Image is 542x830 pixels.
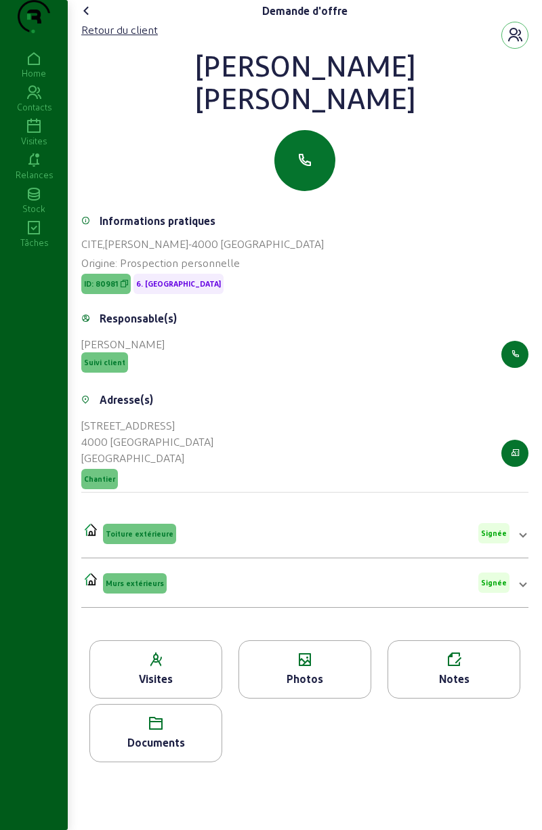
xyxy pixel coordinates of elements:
[84,522,98,536] img: CITE
[81,22,158,38] div: Retour du client
[81,255,528,271] div: Origine: Prospection personnelle
[84,279,118,289] span: ID: 80981
[81,417,213,434] div: [STREET_ADDRESS]
[81,49,528,81] div: [PERSON_NAME]
[84,474,115,484] span: Chantier
[90,671,222,687] div: Visites
[81,81,528,114] div: [PERSON_NAME]
[100,392,153,408] div: Adresse(s)
[84,572,98,585] img: CIME
[81,450,213,466] div: [GEOGRAPHIC_DATA]
[81,236,528,252] div: CITE,[PERSON_NAME]-4000 [GEOGRAPHIC_DATA]
[81,564,528,602] mat-expansion-panel-header: CIMEMurs extérieursSignée
[84,358,125,367] span: Suivi client
[481,528,507,538] span: Signée
[262,3,348,19] div: Demande d'offre
[136,279,221,289] span: 6. [GEOGRAPHIC_DATA]
[388,671,520,687] div: Notes
[90,734,222,751] div: Documents
[239,671,371,687] div: Photos
[81,514,528,552] mat-expansion-panel-header: CITEToiture extérieureSignée
[481,578,507,587] span: Signée
[81,434,213,450] div: 4000 [GEOGRAPHIC_DATA]
[81,336,165,352] div: [PERSON_NAME]
[100,213,215,229] div: Informations pratiques
[106,529,173,539] span: Toiture extérieure
[106,579,164,588] span: Murs extérieurs
[100,310,177,327] div: Responsable(s)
